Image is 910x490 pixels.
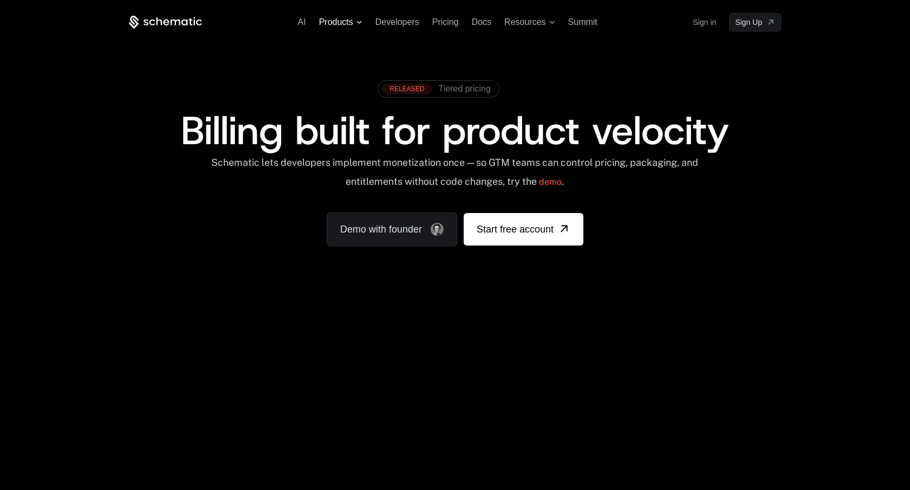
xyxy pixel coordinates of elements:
span: Resources [504,17,545,27]
a: Docs [472,17,491,27]
a: [object Object] [729,13,781,31]
a: AI [298,17,306,27]
a: Sign in [693,14,716,31]
img: Founder [431,223,444,236]
span: Tiered pricing [439,84,491,94]
span: Products [319,17,353,27]
a: Developers [375,17,419,27]
div: Schematic lets developers implement monetization once — so GTM teams can control pricing, packagi... [210,157,699,195]
a: [object Object],[object Object] [382,83,490,94]
a: [object Object] [464,213,583,246]
span: Start free account [477,222,554,237]
a: demo [539,169,562,195]
span: Billing built for product velocity [181,105,729,157]
a: Pricing [432,17,459,27]
span: Sign Up [735,17,762,28]
a: Demo with founder, ,[object Object] [327,212,457,246]
div: RELEASED [382,83,432,94]
a: Summit [568,17,597,27]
